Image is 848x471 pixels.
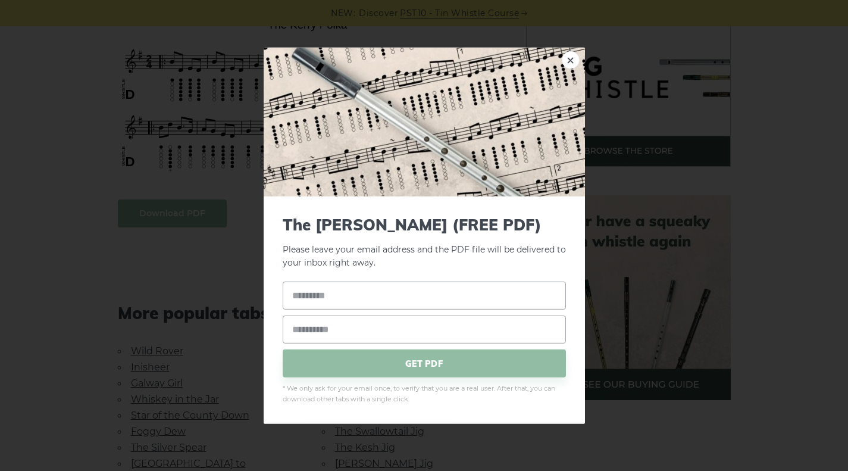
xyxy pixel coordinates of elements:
[283,215,566,233] span: The [PERSON_NAME] (FREE PDF)
[283,350,566,378] span: GET PDF
[283,215,566,270] p: Please leave your email address and the PDF file will be delivered to your inbox right away.
[562,51,580,68] a: ×
[283,383,566,405] span: * We only ask for your email once, to verify that you are a real user. After that, you can downlo...
[264,47,585,196] img: Tin Whistle Tab Preview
